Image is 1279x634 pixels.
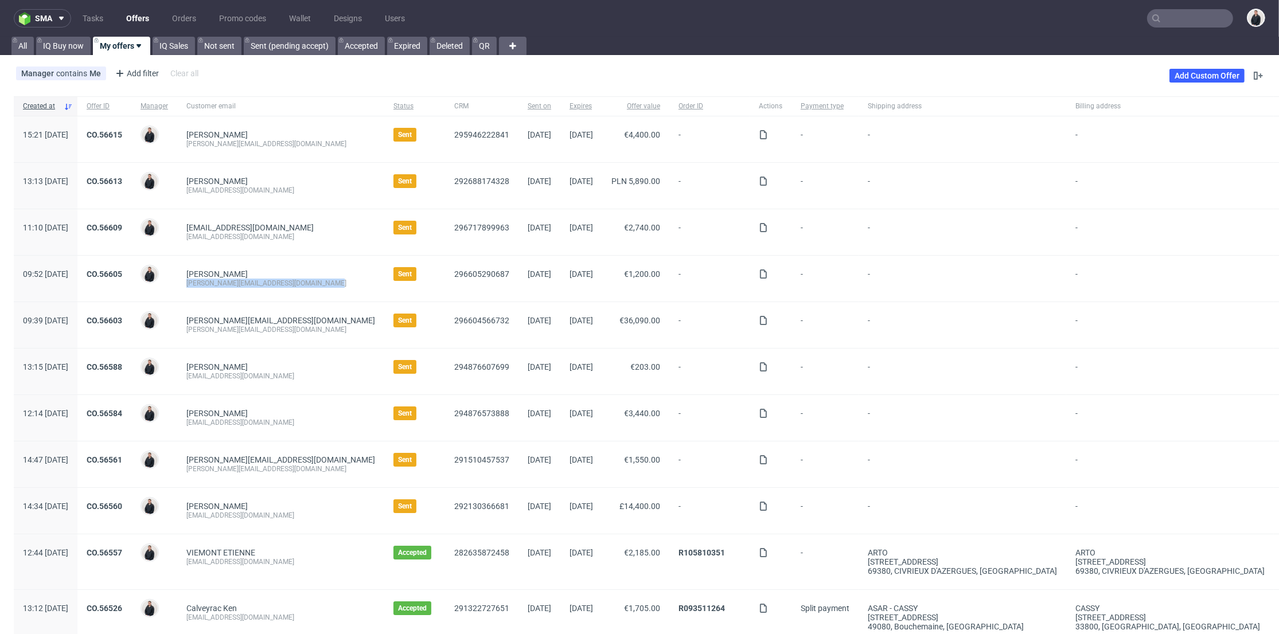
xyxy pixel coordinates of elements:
[624,455,660,464] span: €1,550.00
[23,269,68,279] span: 09:52 [DATE]
[76,9,110,28] a: Tasks
[801,101,849,111] span: Payment type
[142,127,158,143] img: Adrian Margula
[801,316,849,334] span: -
[679,548,725,557] a: R105810351
[528,177,551,186] span: [DATE]
[679,455,740,473] span: -
[398,502,412,511] span: Sent
[398,455,412,464] span: Sent
[23,409,68,418] span: 12:14 [DATE]
[1248,10,1264,26] img: Adrian Margula
[23,604,68,613] span: 13:12 [DATE]
[186,177,248,186] a: [PERSON_NAME]
[801,223,849,241] span: -
[454,269,509,279] a: 296605290687
[142,220,158,236] img: Adrian Margula
[398,604,427,613] span: Accepted
[528,130,551,139] span: [DATE]
[454,223,509,232] a: 296717899963
[528,548,551,557] span: [DATE]
[87,502,122,511] a: CO.56560
[87,316,122,325] a: CO.56603
[528,409,551,418] span: [DATE]
[119,9,156,28] a: Offers
[624,269,660,279] span: €1,200.00
[393,101,436,111] span: Status
[679,130,740,148] span: -
[624,604,660,613] span: €1,705.00
[1075,101,1265,111] span: Billing address
[1075,269,1265,288] span: -
[111,64,161,83] div: Add filter
[1075,223,1265,241] span: -
[186,279,375,288] div: [PERSON_NAME][EMAIL_ADDRESS][DOMAIN_NAME]
[454,455,509,464] a: 291510457537
[868,613,1057,622] div: [STREET_ADDRESS]
[868,548,1057,557] div: ARTO
[87,130,122,139] a: CO.56615
[679,604,725,613] a: R093511264
[570,502,593,511] span: [DATE]
[801,502,849,520] span: -
[398,362,412,371] span: Sent
[570,101,593,111] span: Expires
[868,177,1057,195] span: -
[679,362,740,381] span: -
[868,622,1057,631] div: 49080, Bouchemaine , [GEOGRAPHIC_DATA]
[570,223,593,232] span: [DATE]
[93,37,150,55] a: My offers
[1075,177,1265,195] span: -
[868,409,1057,427] span: -
[868,502,1057,520] span: -
[168,65,201,81] div: Clear all
[186,269,248,279] a: [PERSON_NAME]
[87,362,122,371] a: CO.56588
[23,548,68,557] span: 12:44 [DATE]
[679,502,740,520] span: -
[212,9,273,28] a: Promo codes
[868,316,1057,334] span: -
[338,37,385,55] a: Accepted
[23,223,68,232] span: 11:10 [DATE]
[868,557,1057,566] div: [STREET_ADDRESS]
[528,362,551,371] span: [DATE]
[1075,548,1265,557] div: ARTO
[528,604,551,613] span: [DATE]
[1075,613,1265,622] div: [STREET_ADDRESS]
[801,362,849,381] span: -
[398,269,412,279] span: Sent
[801,130,849,148] span: -
[186,316,375,325] span: [PERSON_NAME][EMAIL_ADDRESS][DOMAIN_NAME]
[570,316,593,325] span: [DATE]
[801,409,849,427] span: -
[186,371,375,381] div: [EMAIL_ADDRESS][DOMAIN_NAME]
[23,177,68,186] span: 13:13 [DATE]
[378,9,412,28] a: Users
[868,223,1057,241] span: -
[23,101,59,111] span: Created at
[759,101,782,111] span: Actions
[570,177,593,186] span: [DATE]
[327,9,369,28] a: Designs
[186,101,375,111] span: Customer email
[87,409,122,418] a: CO.56584
[165,9,203,28] a: Orders
[1075,455,1265,473] span: -
[570,548,593,557] span: [DATE]
[1075,557,1265,566] div: [STREET_ADDRESS]
[454,130,509,139] a: 295946222841
[23,362,68,371] span: 13:15 [DATE]
[186,223,314,232] span: [EMAIL_ADDRESS][DOMAIN_NAME]
[11,37,34,55] a: All
[87,455,122,464] a: CO.56561
[87,604,122,613] a: CO.56526
[454,101,509,111] span: CRM
[142,545,158,561] img: Adrian Margula
[454,316,509,325] a: 296604566732
[679,269,740,288] span: -
[570,130,593,139] span: [DATE]
[801,269,849,288] span: -
[19,12,35,25] img: logo
[87,269,122,279] a: CO.56605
